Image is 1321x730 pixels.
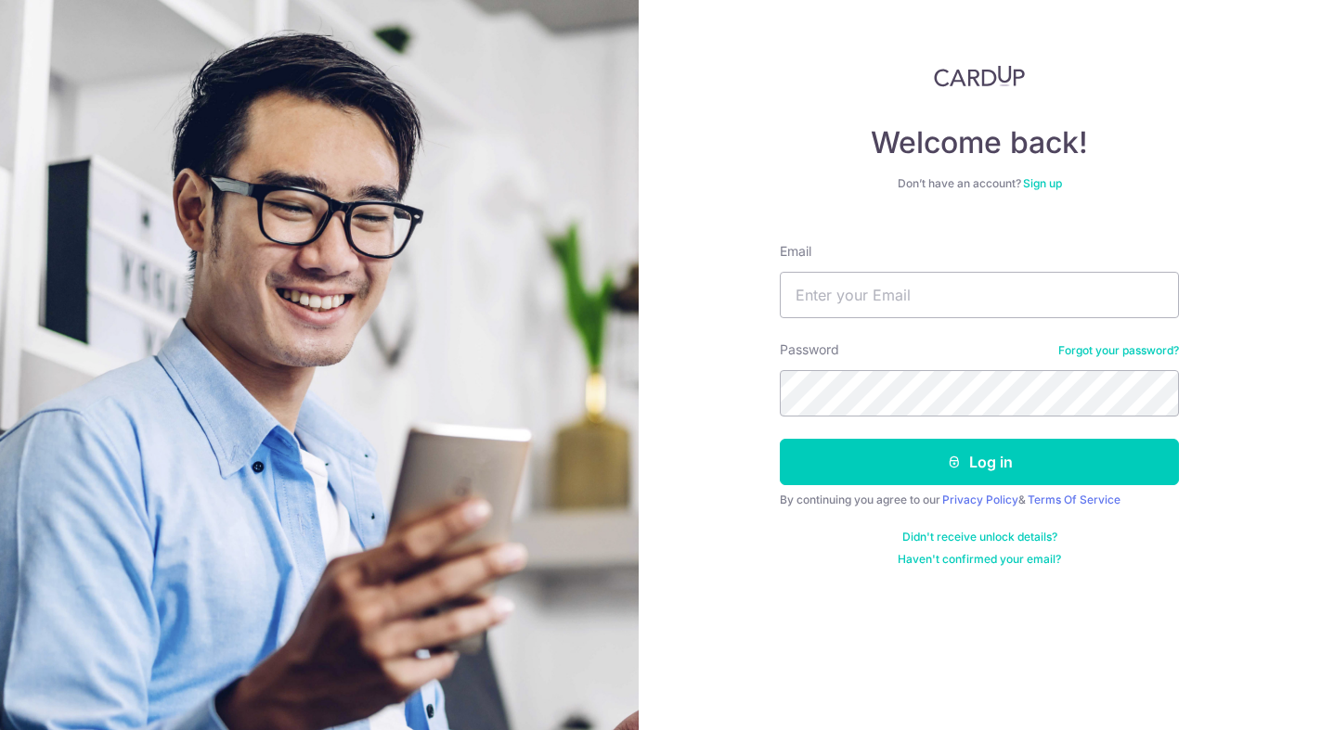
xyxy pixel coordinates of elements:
label: Email [780,242,811,261]
label: Password [780,340,839,359]
a: Terms Of Service [1028,493,1120,506]
img: CardUp Logo [934,65,1025,87]
a: Didn't receive unlock details? [902,530,1057,544]
a: Privacy Policy [942,493,1018,506]
a: Haven't confirmed your email? [898,552,1061,567]
button: Log in [780,439,1179,485]
h4: Welcome back! [780,124,1179,161]
div: Don’t have an account? [780,176,1179,191]
a: Sign up [1023,176,1062,190]
div: By continuing you agree to our & [780,493,1179,507]
input: Enter your Email [780,272,1179,318]
a: Forgot your password? [1058,343,1179,358]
